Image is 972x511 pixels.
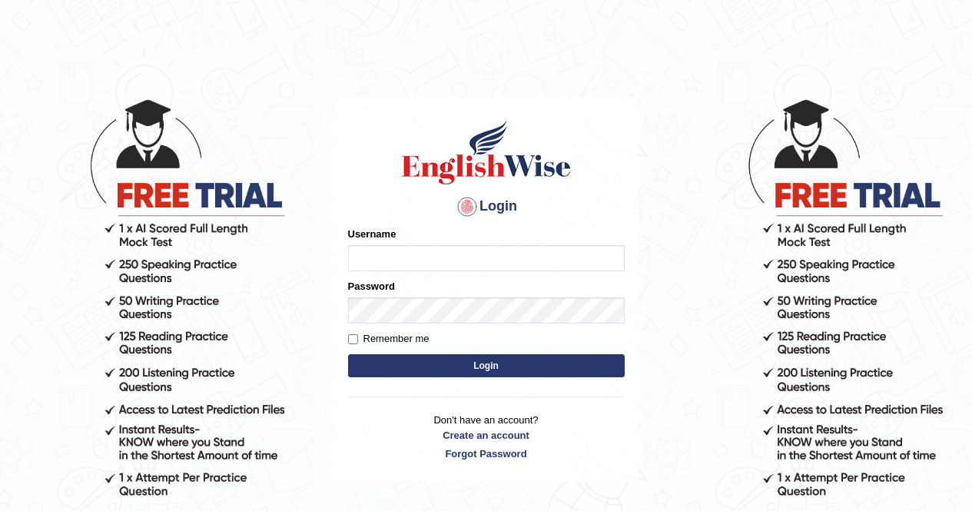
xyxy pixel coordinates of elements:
label: Username [348,227,396,241]
a: Forgot Password [348,446,625,461]
input: Remember me [348,334,358,344]
p: Don't have an account? [348,413,625,460]
button: Login [348,354,625,377]
label: Password [348,279,395,294]
img: Logo of English Wise sign in for intelligent practice with AI [399,118,574,187]
a: Create an account [348,428,625,443]
label: Remember me [348,331,430,347]
h4: Login [348,194,625,219]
